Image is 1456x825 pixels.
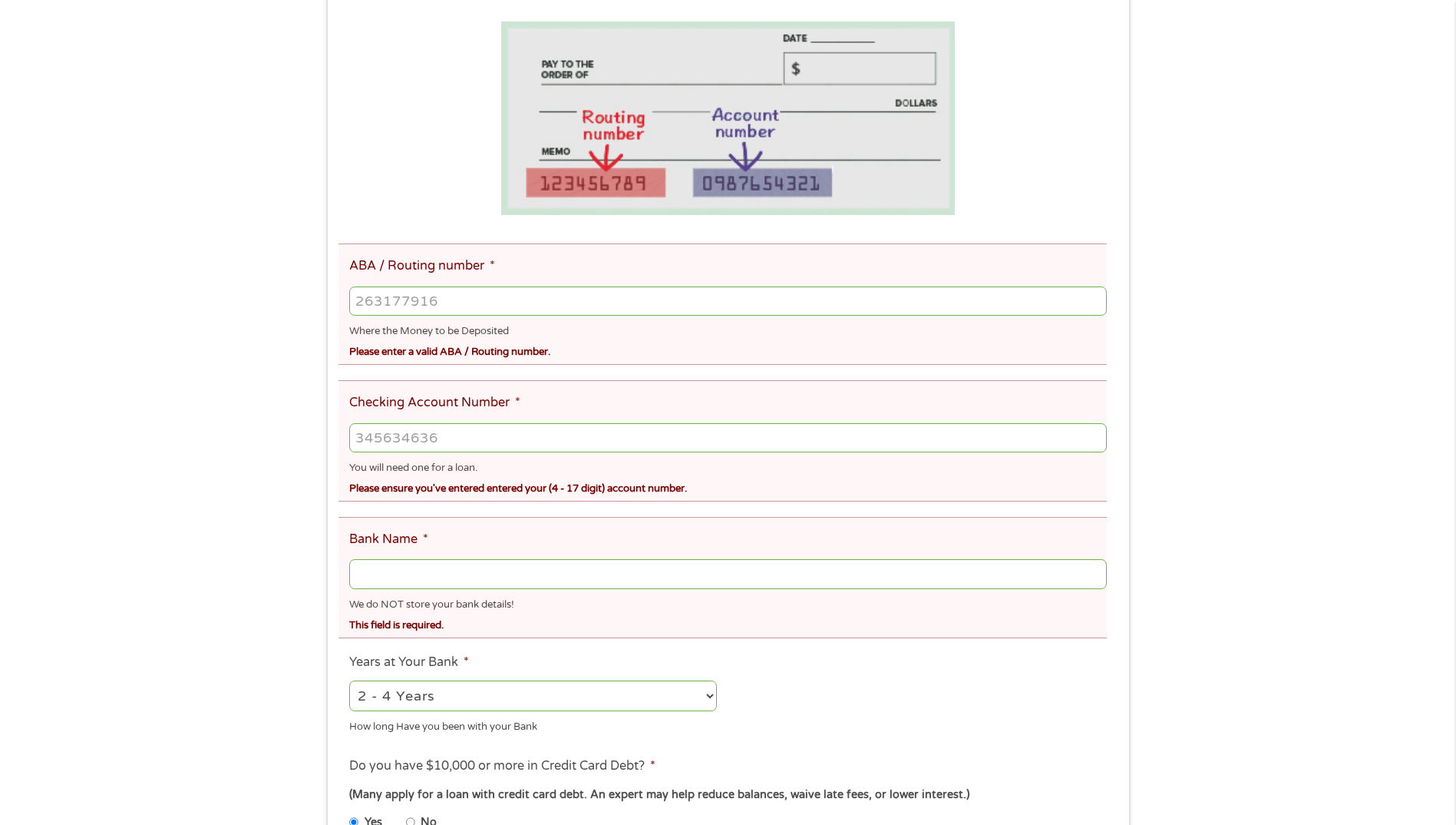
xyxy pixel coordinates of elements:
[349,423,1106,452] input: 345634636
[349,258,495,274] label: ABA / Routing number
[349,758,655,774] label: Do you have $10,000 or more in Credit Card Debt?
[349,532,428,548] label: Bank Name
[349,340,1106,360] div: Please enter a valid ABA / Routing number.
[349,714,717,735] div: How long Have you been with your Bank
[349,612,1106,633] div: This field is required.
[349,456,1106,476] div: You will need one for a loan.
[501,22,956,216] img: Routing number location
[349,591,1106,612] div: We do NOT store your bank details!
[349,287,1106,316] input: 263177916
[349,654,469,671] label: Years at Your Bank
[349,319,1106,340] div: Where the Money to be Deposited
[349,395,520,411] label: Checking Account Number
[349,476,1106,497] div: Please ensure you've entered entered your (4 - 17 digit) account number.
[349,787,1106,803] div: (Many apply for a loan with credit card debt. An expert may help reduce balances, waive late fees...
